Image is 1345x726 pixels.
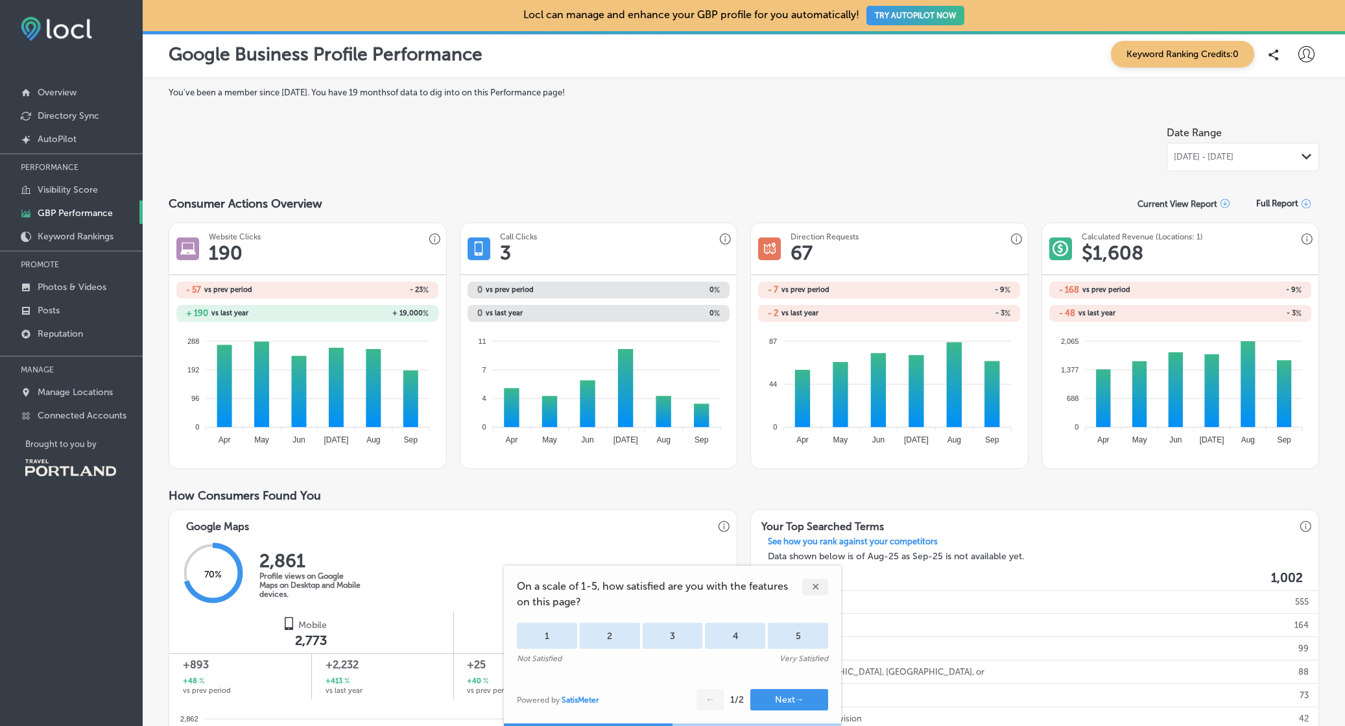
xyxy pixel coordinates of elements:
[295,633,327,648] span: 2,773
[1295,590,1309,613] p: 555
[180,715,198,723] tspan: 2,862
[38,387,113,398] p: Manage Locations
[889,285,1010,295] h2: - 9
[1005,285,1010,295] span: %
[326,657,440,673] span: +2,232
[324,435,349,444] tspan: [DATE]
[889,309,1010,318] h2: - 3
[1132,435,1147,444] tspan: May
[1167,127,1222,139] label: Date Range
[176,510,259,537] h3: Google Maps
[183,657,298,673] span: +893
[38,110,99,121] p: Directory Sync
[1061,337,1079,345] tspan: 2,065
[169,197,322,211] span: Consumer Actions Overview
[500,232,537,241] h3: Call Clicks
[781,286,829,293] span: vs prev period
[1169,435,1182,444] tspan: Jun
[307,309,429,318] h2: + 19,000
[342,676,350,687] span: %
[169,489,321,503] span: How Consumers Found You
[25,459,116,476] img: Travel Portland
[714,285,720,295] span: %
[477,285,482,295] h2: 0
[985,435,999,444] tspan: Sep
[1296,309,1302,318] span: %
[833,435,848,444] tspan: May
[802,579,828,596] div: ✕
[1256,199,1298,208] span: Full Report
[209,241,243,265] h1: 190
[298,620,327,631] span: Mobile
[25,439,143,449] p: Brought to you by
[191,394,199,402] tspan: 96
[326,676,350,687] h2: +413
[517,579,802,610] span: On a scale of 1-5, how satisfied are you with the features on this page?
[757,537,948,550] a: See how you rank against your competitors
[904,435,929,444] tspan: [DATE]
[467,687,515,694] span: vs prev period
[326,687,363,694] span: vs last year
[292,435,305,444] tspan: Jun
[186,285,201,295] h2: - 57
[1277,435,1291,444] tspan: Sep
[283,617,296,630] img: logo
[696,689,724,710] button: ←
[38,410,126,421] p: Connected Accounts
[254,435,269,444] tspan: May
[542,435,557,444] tspan: May
[366,435,380,444] tspan: Aug
[643,623,703,649] div: 3
[1082,232,1203,241] h3: Calculated Revenue (Locations: 1)
[705,623,765,649] div: 4
[197,676,204,687] span: %
[1199,435,1224,444] tspan: [DATE]
[1174,152,1233,162] span: [DATE] - [DATE]
[481,676,488,687] span: %
[1082,286,1130,293] span: vs prev period
[1059,285,1079,295] h2: - 168
[1082,241,1143,265] h1: $ 1,608
[768,285,778,295] h2: - 7
[467,657,581,673] span: +25
[757,551,1312,562] h3: Data shown below is of Aug-25 as Sep-25 is not available yet.
[866,6,964,25] button: TRY AUTOPILOT NOW
[169,43,482,65] p: Google Business Profile Performance
[1078,309,1115,317] span: vs last year
[183,687,231,694] span: vs prev period
[769,380,777,388] tspan: 44
[1180,285,1302,295] h2: - 9
[1271,570,1303,585] label: 1,002
[613,435,637,444] tspan: [DATE]
[38,305,60,316] p: Posts
[517,654,562,663] div: Not Satisfied
[38,184,98,195] p: Visibility Score
[1005,309,1010,318] span: %
[259,572,363,599] p: Profile views on Google Maps on Desktop and Mobile devices.
[1061,366,1079,374] tspan: 1,377
[204,569,222,580] span: 70 %
[695,435,709,444] tspan: Sep
[656,435,670,444] tspan: Aug
[482,366,486,374] tspan: 7
[796,435,809,444] tspan: Apr
[211,309,248,317] span: vs last year
[478,337,486,345] tspan: 11
[38,231,113,242] p: Keyword Rankings
[187,366,199,374] tspan: 192
[947,435,961,444] tspan: Aug
[500,241,511,265] h1: 3
[307,285,429,295] h2: - 23
[1097,435,1110,444] tspan: Apr
[195,423,199,431] tspan: 0
[1180,309,1302,318] h2: - 3
[791,241,813,265] h1: 67
[1294,614,1309,636] p: 164
[38,328,83,339] p: Reputation
[774,660,984,683] p: 1919, [GEOGRAPHIC_DATA], [GEOGRAPHIC_DATA], or
[1111,41,1254,67] span: Keyword Ranking Credits: 0
[1298,637,1309,660] p: 99
[467,676,488,687] h2: +40
[404,435,418,444] tspan: Sep
[769,337,777,345] tspan: 87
